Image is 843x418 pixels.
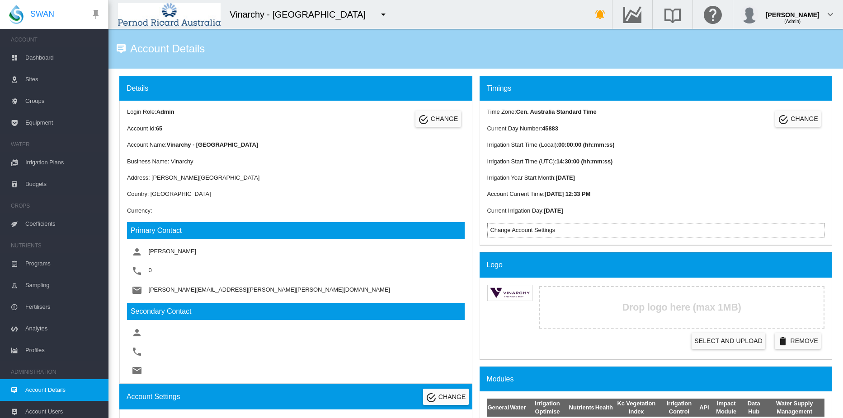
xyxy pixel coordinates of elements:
[25,379,101,401] span: Account Details
[487,399,510,417] th: General
[418,114,429,125] md-icon: icon-check-circle
[423,389,469,405] button: Change Account Settings
[127,222,465,239] h3: Primary Contact
[490,226,822,234] div: Change Account Settings
[127,392,180,402] div: Account Settings
[90,9,101,20] md-icon: icon-pin
[11,365,101,379] span: ADMINISTRATION
[426,392,437,403] md-icon: icon-check-circle
[378,9,389,20] md-icon: icon-menu-down
[487,285,532,302] img: Company Logo
[487,125,541,132] span: Current Day Number
[167,141,258,148] b: Vinarchy - [GEOGRAPHIC_DATA]
[25,274,101,296] span: Sampling
[539,286,825,329] div: Drop logo here (max 1MB)
[775,111,821,127] button: Change Account Timings
[156,108,174,115] b: Admin
[132,265,142,276] md-icon: icon-phone
[9,5,24,24] img: SWAN-Landscape-Logo-Colour-drop.png
[132,327,142,338] md-icon: icon-account
[487,125,615,133] div: :
[487,374,833,384] div: Modules
[542,125,558,132] b: 45883
[374,5,392,23] button: icon-menu-down
[230,8,374,21] div: Vinarchy - [GEOGRAPHIC_DATA]
[11,33,101,47] span: ACCOUNT
[613,399,659,417] th: Kc Vegetation Index
[149,267,152,274] span: 0
[487,158,555,165] span: Irrigation Start Time (UTC)
[149,248,197,255] span: [PERSON_NAME]
[595,399,613,417] th: Health
[784,19,801,24] span: (Admin)
[431,115,458,122] span: CHANGE
[775,333,821,349] button: icon-delete Remove
[25,339,101,361] span: Profiles
[30,9,54,20] span: SWAN
[558,141,615,148] b: 00:00:00 (hh:mm:ss)
[132,346,142,357] md-icon: icon-phone
[149,286,390,293] span: [PERSON_NAME][EMAIL_ADDRESS][PERSON_NAME][PERSON_NAME][DOMAIN_NAME]
[659,399,699,417] th: Irrigation Control
[743,399,764,417] th: Data Hub
[526,399,568,417] th: Irrigation Optimise
[595,9,606,20] md-icon: icon-bell-ring
[699,399,709,417] th: API
[487,190,615,198] div: :
[127,84,472,93] div: Details
[487,108,515,115] span: Time Zone
[132,365,142,376] md-icon: icon-email
[127,190,465,198] div: Country: [GEOGRAPHIC_DATA]
[777,336,788,347] md-icon: icon-delete
[766,7,819,16] div: [PERSON_NAME]
[25,173,101,195] span: Budgets
[118,3,221,26] img: Z
[487,141,557,148] span: Irrigation Start Time (Local)
[127,174,465,182] div: Address: [PERSON_NAME][GEOGRAPHIC_DATA]
[487,158,615,166] div: :
[825,9,836,20] md-icon: icon-chevron-down
[11,199,101,213] span: CROPS
[25,90,101,112] span: Groups
[545,190,591,197] b: [DATE] 12:33 PM
[791,115,818,122] span: CHANGE
[591,5,609,23] button: icon-bell-ring
[487,190,543,197] span: Account Current Time
[509,399,526,417] th: Water
[25,112,101,134] span: Equipment
[25,296,101,318] span: Fertilisers
[569,399,595,417] th: Nutrients
[25,69,101,90] span: Sites
[25,253,101,274] span: Programs
[11,238,101,253] span: NUTRIENTS
[132,246,142,257] md-icon: icon-account
[487,174,554,181] span: Irrigation Year Start Month
[127,141,465,149] div: Account Name:
[544,207,563,214] b: [DATE]
[127,207,465,215] div: Currency:
[25,213,101,235] span: Coefficients
[487,174,615,182] div: :
[556,174,575,181] b: [DATE]
[438,393,466,400] span: CHANGE
[156,125,162,132] b: 65
[132,285,142,296] md-icon: icon-email
[662,9,683,20] md-icon: Search the knowledge base
[790,337,818,344] span: Remove
[487,141,615,149] div: :
[740,5,758,23] img: profile.jpg
[487,260,833,270] div: Logo
[25,318,101,339] span: Analytes
[487,108,615,116] div: :
[127,158,465,166] div: Business Name: Vinarchy
[622,9,643,20] md-icon: Go to the Data Hub
[516,108,597,115] b: Cen. Australia Standard Time
[116,43,127,54] md-icon: icon-tooltip-text
[487,207,615,215] div: :
[127,303,465,320] h3: Secondary Contact
[25,152,101,173] span: Irrigation Plans
[556,158,613,165] b: 14:30:00 (hh:mm:ss)
[692,333,765,349] label: Select and Upload
[702,9,724,20] md-icon: Click here for help
[487,84,833,93] div: Timings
